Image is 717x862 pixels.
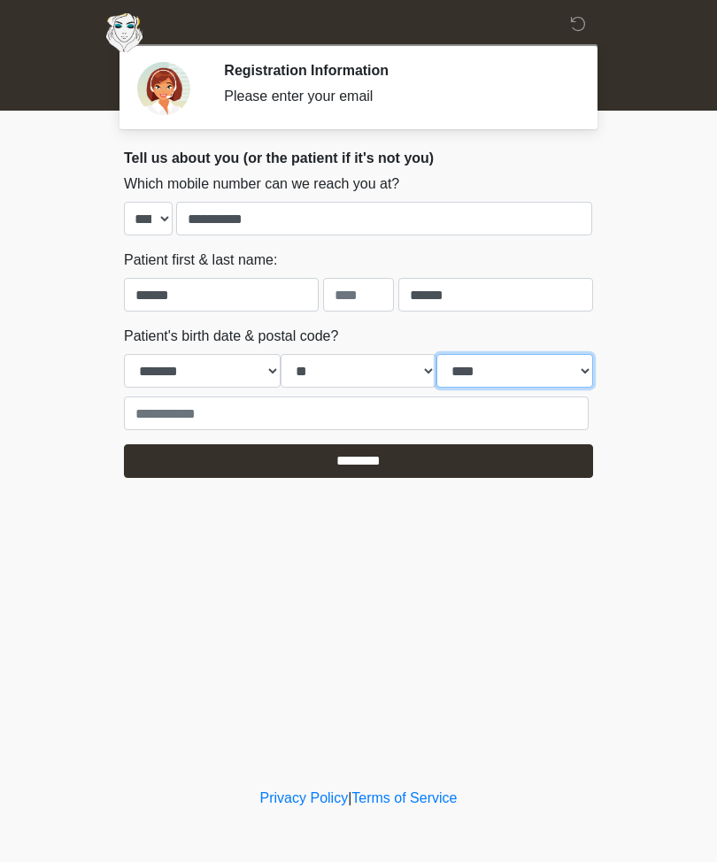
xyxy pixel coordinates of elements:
[106,13,143,52] img: Aesthetically Yours Wellness Spa Logo
[124,250,277,271] label: Patient first & last name:
[351,790,457,805] a: Terms of Service
[124,326,338,347] label: Patient's birth date & postal code?
[260,790,349,805] a: Privacy Policy
[224,86,567,107] div: Please enter your email
[124,150,593,166] h2: Tell us about you (or the patient if it's not you)
[224,62,567,79] h2: Registration Information
[348,790,351,805] a: |
[137,62,190,115] img: Agent Avatar
[124,173,399,195] label: Which mobile number can we reach you at?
